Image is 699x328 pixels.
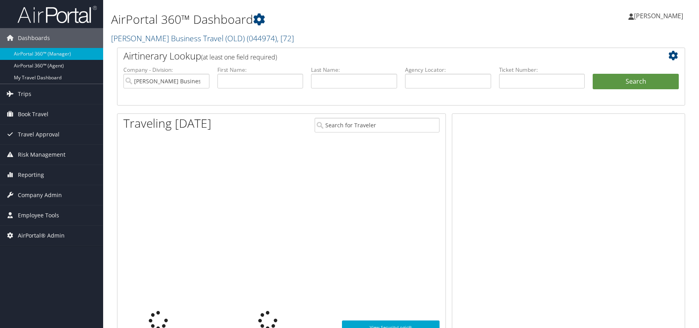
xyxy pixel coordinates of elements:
span: Travel Approval [18,125,60,144]
span: Dashboards [18,28,50,48]
label: First Name: [217,66,303,74]
h1: Traveling [DATE] [123,115,211,132]
img: airportal-logo.png [17,5,97,24]
h2: Airtinerary Lookup [123,49,632,63]
h1: AirPortal 360™ Dashboard [111,11,498,28]
span: Employee Tools [18,205,59,225]
span: ( 044974 ) [247,33,277,44]
span: Trips [18,84,31,104]
span: Risk Management [18,145,65,165]
input: Search for Traveler [315,118,440,132]
span: Book Travel [18,104,48,124]
span: Reporting [18,165,44,185]
label: Agency Locator: [405,66,491,74]
span: , [ 72 ] [277,33,294,44]
a: [PERSON_NAME] Business Travel (OLD) [111,33,294,44]
span: (at least one field required) [201,53,277,61]
span: AirPortal® Admin [18,226,65,246]
button: Search [593,74,679,90]
label: Last Name: [311,66,397,74]
span: [PERSON_NAME] [634,12,683,20]
label: Company - Division: [123,66,209,74]
a: [PERSON_NAME] [628,4,691,28]
label: Ticket Number: [499,66,585,74]
span: Company Admin [18,185,62,205]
